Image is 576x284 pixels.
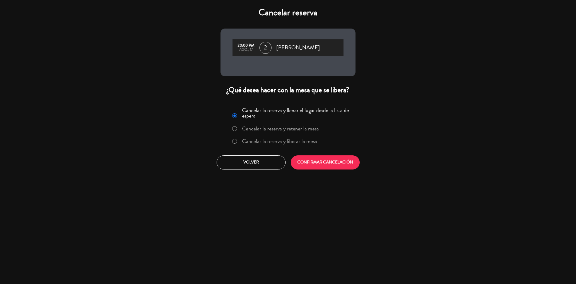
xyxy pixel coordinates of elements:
[276,43,320,52] span: [PERSON_NAME]
[242,108,352,118] label: Cancelar la reserva y llenar el lugar desde la lista de espera
[217,155,286,169] button: Volver
[235,44,256,48] div: 20:00 PM
[220,85,355,95] div: ¿Qué desea hacer con la mesa que se libera?
[235,48,256,52] div: ago., 17
[291,155,360,169] button: CONFIRMAR CANCELACIÓN
[259,42,271,54] span: 2
[242,139,317,144] label: Cancelar la reserva y liberar la mesa
[242,126,319,131] label: Cancelar la reserva y retener la mesa
[220,7,355,18] h4: Cancelar reserva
